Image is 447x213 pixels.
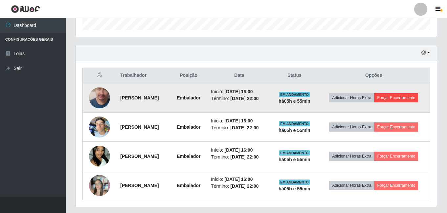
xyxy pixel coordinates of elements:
img: 1743267805927.jpeg [89,138,110,175]
strong: há 05 h e 55 min [279,157,310,162]
button: Adicionar Horas Extra [329,93,374,102]
li: Início: [211,117,267,124]
time: [DATE] 22:00 [230,96,258,101]
span: EM ANDAMENTO [279,92,310,97]
li: Início: [211,88,267,95]
span: EM ANDAMENTO [279,121,310,126]
strong: [PERSON_NAME] [120,124,159,130]
li: Término: [211,154,267,160]
strong: Embalador [177,183,200,188]
strong: há 05 h e 55 min [279,98,310,104]
li: Início: [211,147,267,154]
time: [DATE] 16:00 [225,118,253,123]
li: Término: [211,95,267,102]
th: Data [207,68,271,83]
li: Início: [211,176,267,183]
button: Forçar Encerramento [374,181,418,190]
li: Término: [211,124,267,131]
time: [DATE] 16:00 [225,177,253,182]
button: Forçar Encerramento [374,152,418,161]
strong: [PERSON_NAME] [120,183,159,188]
button: Adicionar Horas Extra [329,122,374,132]
img: 1749552138066.jpeg [89,167,110,204]
strong: há 05 h e 55 min [279,128,310,133]
time: [DATE] 22:00 [230,183,258,189]
img: 1739125948562.jpeg [89,113,110,141]
th: Posição [170,68,207,83]
time: [DATE] 16:00 [225,147,253,153]
strong: [PERSON_NAME] [120,95,159,100]
strong: Embalador [177,124,200,130]
time: [DATE] 22:00 [230,125,258,130]
strong: Embalador [177,154,200,159]
th: Opções [318,68,430,83]
strong: há 05 h e 55 min [279,186,310,191]
button: Adicionar Horas Extra [329,181,374,190]
th: Trabalhador [116,68,170,83]
button: Adicionar Horas Extra [329,152,374,161]
img: CoreUI Logo [11,5,40,13]
li: Término: [211,183,267,190]
button: Forçar Encerramento [374,122,418,132]
span: EM ANDAMENTO [279,150,310,156]
strong: [PERSON_NAME] [120,154,159,159]
strong: Embalador [177,95,200,100]
img: 1698674767978.jpeg [89,74,110,122]
time: [DATE] 16:00 [225,89,253,94]
button: Forçar Encerramento [374,93,418,102]
th: Status [272,68,318,83]
span: EM ANDAMENTO [279,180,310,185]
time: [DATE] 22:00 [230,154,258,160]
